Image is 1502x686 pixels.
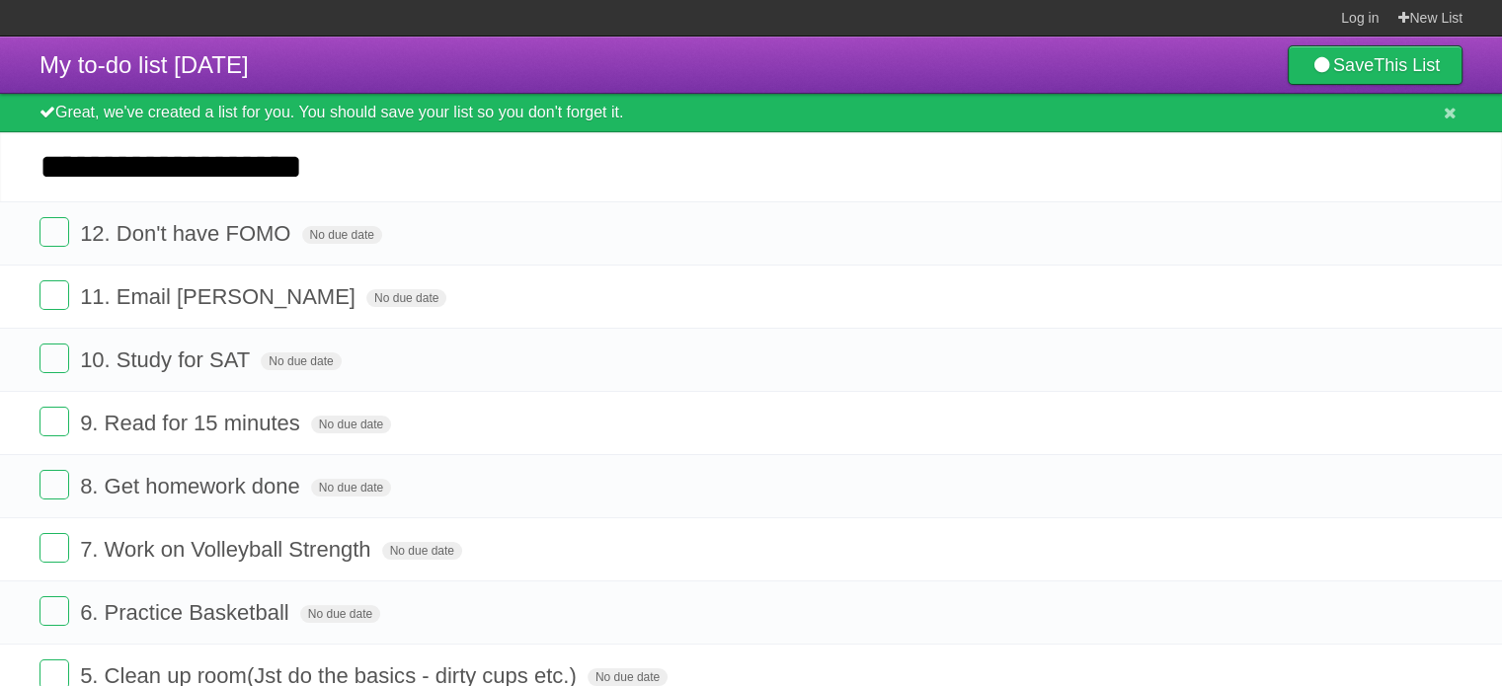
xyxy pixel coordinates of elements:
span: 8. Get homework done [80,474,305,498]
span: My to-do list [DATE] [40,51,249,78]
label: Done [40,596,69,626]
span: 9. Read for 15 minutes [80,411,305,435]
span: 12. Don't have FOMO [80,221,295,246]
span: No due date [300,605,380,623]
span: No due date [366,289,446,307]
span: 7. Work on Volleyball Strength [80,537,375,562]
b: This List [1374,55,1440,75]
label: Done [40,343,69,373]
span: 6. Practice Basketball [80,600,294,625]
span: No due date [382,542,462,560]
label: Done [40,533,69,563]
label: Done [40,217,69,247]
label: Done [40,470,69,499]
label: Done [40,280,69,310]
a: SaveThis List [1288,45,1462,85]
span: No due date [311,479,391,496]
span: No due date [588,668,668,686]
span: No due date [311,416,391,433]
span: No due date [302,226,382,244]
span: No due date [261,352,341,370]
label: Done [40,407,69,436]
span: 10. Study for SAT [80,347,255,372]
span: 11. Email [PERSON_NAME] [80,284,360,309]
